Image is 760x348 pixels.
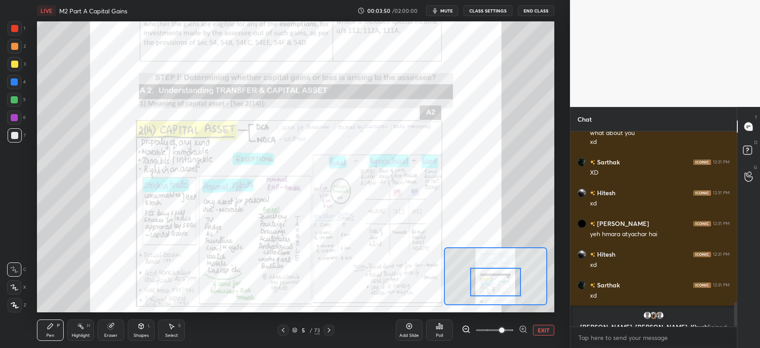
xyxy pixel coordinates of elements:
div: 73 [314,326,320,334]
div: 2 [8,39,26,53]
div: xd [590,261,730,270]
div: X [7,280,26,295]
button: CLASS SETTINGS [463,5,512,16]
div: Eraser [104,333,118,338]
div: Poll [436,333,443,338]
div: 1 [8,21,25,36]
span: mute [440,8,453,14]
button: mute [426,5,458,16]
div: Z [8,298,26,312]
div: xd [590,138,730,147]
p: [PERSON_NAME], [PERSON_NAME], Khushi [578,323,729,331]
div: 12:31 PM [713,252,730,257]
span: joined [710,323,727,331]
div: H [87,323,90,328]
img: iconic-dark.1390631f.png [693,190,711,196]
div: L [148,323,150,328]
img: iconic-dark.1390631f.png [693,160,711,165]
img: fed050bd1c774118bd392d138043e64e.jpg [577,281,586,290]
div: what about you [590,129,730,138]
div: 12:31 PM [713,190,730,196]
div: / [310,328,313,333]
div: Highlight [72,333,90,338]
p: Chat [570,107,599,131]
div: S [178,323,181,328]
h6: Hitesh [595,250,615,259]
h6: [PERSON_NAME] [595,219,649,228]
img: iconic-dark.1390631f.png [693,221,711,226]
button: End Class [518,5,554,16]
h6: Hitesh [595,188,615,197]
img: iconic-dark.1390631f.png [693,252,711,257]
div: Add Slide [399,333,419,338]
img: fed050bd1c774118bd392d138043e64e.jpg [577,158,586,167]
img: no-rating-badge.077c3623.svg [590,283,595,288]
img: no-rating-badge.077c3623.svg [590,221,595,226]
div: Select [165,333,178,338]
img: no-rating-badge.077c3623.svg [590,252,595,257]
div: Pen [46,333,54,338]
img: 62926b773acf452eba01c796c3415993.jpg [577,219,586,228]
div: xd [590,199,730,208]
h6: Sarthak [595,157,620,167]
div: 12:31 PM [713,282,730,288]
img: default.png [643,311,652,320]
img: no-rating-badge.077c3623.svg [590,160,595,165]
p: T [755,114,757,121]
img: 981c3d78cc69435fbb46153ab4220aa1.jpg [577,250,586,259]
div: 4 [7,75,26,89]
div: XD [590,168,730,177]
div: 5 [7,93,26,107]
div: 12:31 PM [713,160,730,165]
div: yeh hmara atyachar hai [590,230,730,239]
p: G [754,164,757,171]
h4: M2 Part A Capital Gains [59,7,127,15]
p: D [754,139,757,146]
img: 981c3d78cc69435fbb46153ab4220aa1.jpg [577,188,586,197]
div: 7 [8,128,26,143]
div: grid [570,131,737,327]
div: 5 [299,328,308,333]
div: Shapes [134,333,149,338]
div: 3 [8,57,26,71]
div: P [57,323,60,328]
img: e00c7f2312a5406d81af1152c2458405.jpg [649,311,658,320]
div: xd [590,291,730,300]
button: EXIT [533,325,554,336]
img: iconic-dark.1390631f.png [693,282,711,288]
div: LIVE [37,5,56,16]
div: C [7,262,26,277]
h6: Sarthak [595,280,620,290]
div: 6 [7,111,26,125]
img: no-rating-badge.077c3623.svg [590,191,595,196]
div: 12:31 PM [713,221,730,226]
img: default.png [655,311,664,320]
